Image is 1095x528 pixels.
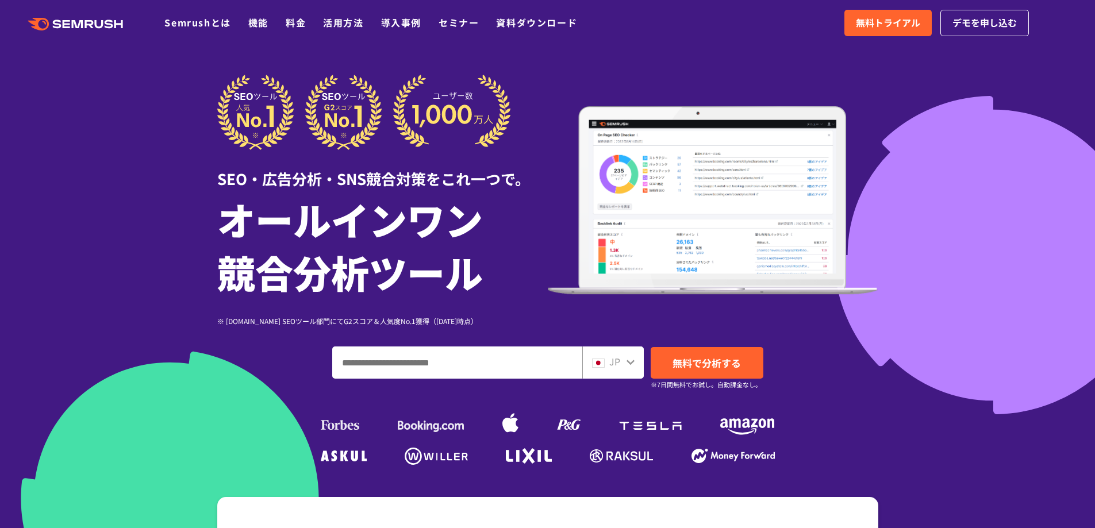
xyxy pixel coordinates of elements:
a: 資料ダウンロード [496,16,577,29]
a: 無料トライアル [844,10,932,36]
span: JP [609,354,620,368]
span: デモを申し込む [952,16,1017,30]
a: セミナー [439,16,479,29]
a: 機能 [248,16,268,29]
span: 無料で分析する [673,356,741,370]
a: デモを申し込む [940,10,1029,36]
div: SEO・広告分析・SNS競合対策をこれ一つで。 [217,150,548,190]
a: 無料で分析する [651,347,763,379]
a: 導入事例 [381,16,421,29]
span: 無料トライアル [856,16,920,30]
input: ドメイン、キーワードまたはURLを入力してください [333,347,582,378]
small: ※7日間無料でお試し。自動課金なし。 [651,379,762,390]
a: Semrushとは [164,16,230,29]
a: 料金 [286,16,306,29]
h1: オールインワン 競合分析ツール [217,192,548,298]
a: 活用方法 [323,16,363,29]
div: ※ [DOMAIN_NAME] SEOツール部門にてG2スコア＆人気度No.1獲得（[DATE]時点） [217,315,548,326]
